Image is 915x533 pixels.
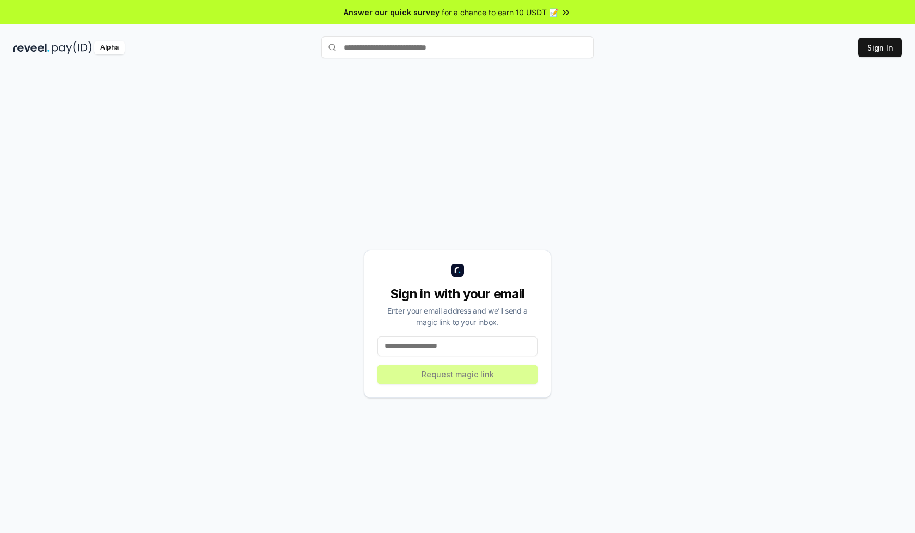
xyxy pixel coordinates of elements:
[377,285,538,303] div: Sign in with your email
[442,7,558,18] span: for a chance to earn 10 USDT 📝
[451,264,464,277] img: logo_small
[858,38,902,57] button: Sign In
[52,41,92,54] img: pay_id
[344,7,440,18] span: Answer our quick survey
[377,305,538,328] div: Enter your email address and we’ll send a magic link to your inbox.
[13,41,50,54] img: reveel_dark
[94,41,125,54] div: Alpha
